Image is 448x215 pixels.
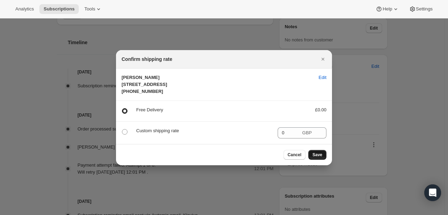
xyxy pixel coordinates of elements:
[136,106,304,113] p: Free Delivery
[44,6,75,12] span: Subscriptions
[416,6,433,12] span: Settings
[318,54,328,64] button: Close
[315,72,331,83] button: Edit
[315,107,326,112] span: £0.00
[136,127,272,134] p: Custom shipping rate
[424,184,441,201] div: Open Intercom Messenger
[80,4,106,14] button: Tools
[284,150,306,160] button: Cancel
[405,4,437,14] button: Settings
[319,74,326,81] span: Edit
[308,150,326,160] button: Save
[288,152,301,158] span: Cancel
[39,4,79,14] button: Subscriptions
[371,4,403,14] button: Help
[11,4,38,14] button: Analytics
[383,6,392,12] span: Help
[15,6,34,12] span: Analytics
[312,152,322,158] span: Save
[122,75,167,94] span: [PERSON_NAME] [STREET_ADDRESS] [PHONE_NUMBER]
[84,6,95,12] span: Tools
[302,130,312,135] span: GBP
[122,56,172,63] h2: Confirm shipping rate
